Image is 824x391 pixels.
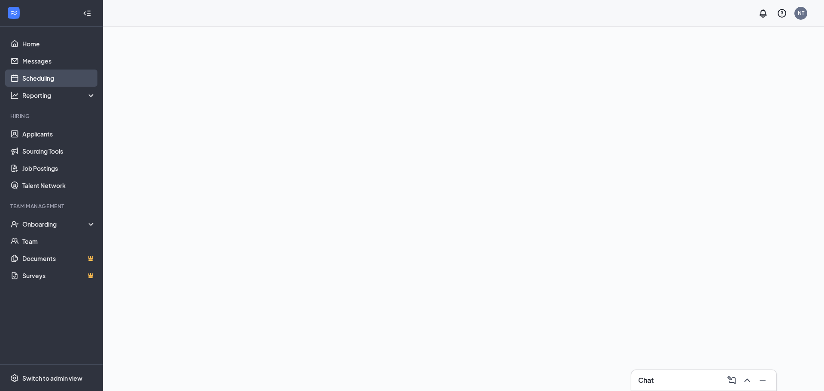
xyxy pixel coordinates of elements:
a: Talent Network [22,177,96,194]
div: Switch to admin view [22,374,82,382]
a: Messages [22,52,96,70]
div: Hiring [10,112,94,120]
button: ComposeMessage [725,373,739,387]
svg: ChevronUp [742,375,752,385]
button: Minimize [756,373,769,387]
h3: Chat [638,376,654,385]
svg: Settings [10,374,19,382]
button: ChevronUp [740,373,754,387]
div: Reporting [22,91,96,100]
svg: WorkstreamLogo [9,9,18,17]
svg: Collapse [83,9,91,18]
a: DocumentsCrown [22,250,96,267]
svg: UserCheck [10,220,19,228]
svg: Analysis [10,91,19,100]
a: Team [22,233,96,250]
svg: QuestionInfo [777,8,787,18]
svg: ComposeMessage [727,375,737,385]
a: Job Postings [22,160,96,177]
a: Scheduling [22,70,96,87]
a: Sourcing Tools [22,142,96,160]
div: NT [798,9,804,17]
div: Onboarding [22,220,88,228]
a: Applicants [22,125,96,142]
div: Team Management [10,203,94,210]
a: Home [22,35,96,52]
svg: Minimize [757,375,768,385]
a: SurveysCrown [22,267,96,284]
svg: Notifications [758,8,768,18]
